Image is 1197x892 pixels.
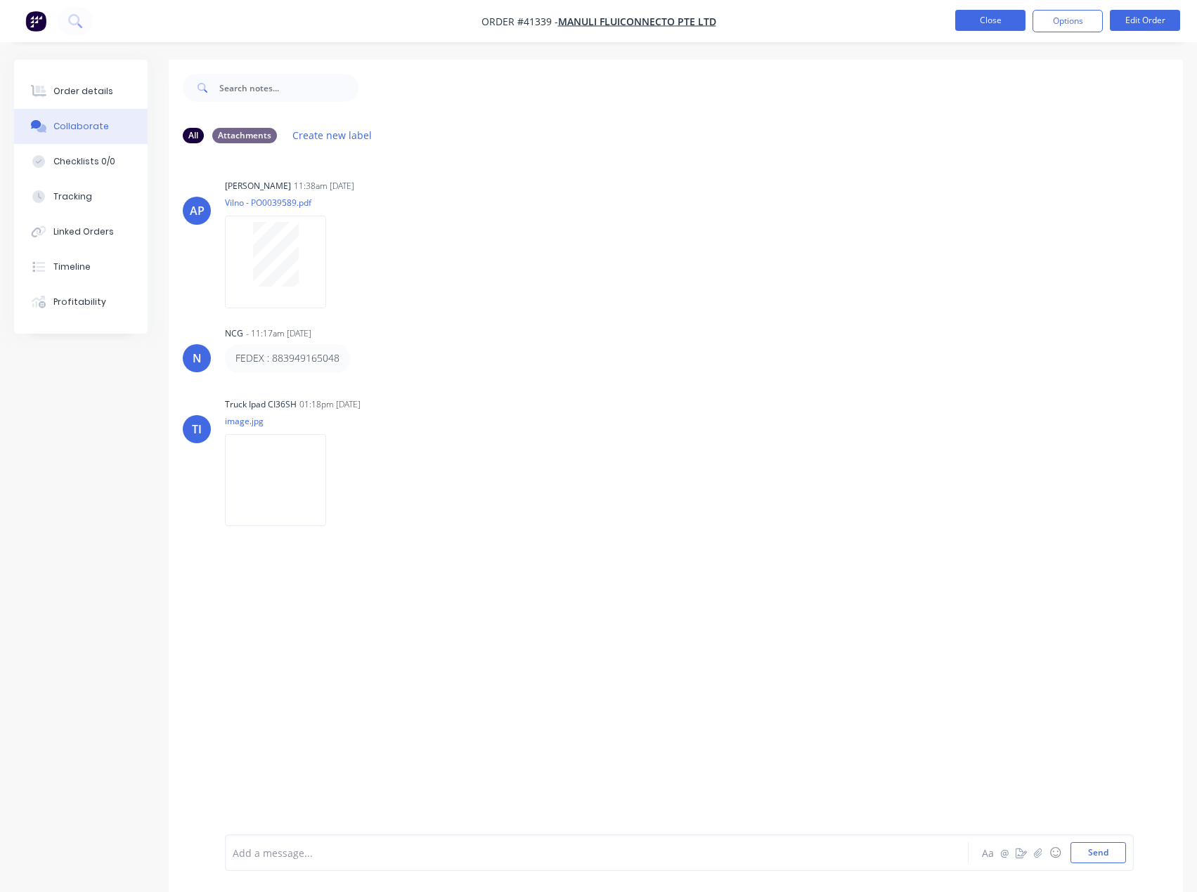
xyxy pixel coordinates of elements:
[14,144,148,179] button: Checklists 0/0
[299,398,361,411] div: 01:18pm [DATE]
[14,179,148,214] button: Tracking
[53,296,106,308] div: Profitability
[219,74,358,102] input: Search notes...
[183,128,204,143] div: All
[1047,844,1063,861] button: ☺
[14,284,148,320] button: Profitability
[1033,10,1103,32] button: Options
[1070,842,1126,863] button: Send
[190,202,205,219] div: AP
[225,180,291,192] div: [PERSON_NAME]
[53,155,115,168] div: Checklists 0/0
[558,15,716,28] a: Manuli Fluiconnecto Pte Ltd
[996,844,1013,861] button: @
[53,190,92,203] div: Tracking
[246,327,311,340] div: - 11:17am [DATE]
[481,15,558,28] span: Order #41339 -
[14,214,148,249] button: Linked Orders
[225,327,243,340] div: NCG
[14,109,148,144] button: Collaborate
[53,85,113,98] div: Order details
[25,11,46,32] img: Factory
[225,197,340,209] p: Vilno - PO0039589.pdf
[225,415,340,427] p: image.jpg
[955,10,1025,31] button: Close
[1110,10,1180,31] button: Edit Order
[53,120,109,133] div: Collaborate
[285,126,380,145] button: Create new label
[979,844,996,861] button: Aa
[193,350,202,367] div: N
[212,128,277,143] div: Attachments
[53,261,91,273] div: Timeline
[225,398,297,411] div: Truck Ipad CI36SH
[192,421,202,438] div: TI
[294,180,354,192] div: 11:38am [DATE]
[14,249,148,284] button: Timeline
[53,225,114,238] div: Linked Orders
[235,351,339,365] p: FEDEX : 883949165048
[14,74,148,109] button: Order details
